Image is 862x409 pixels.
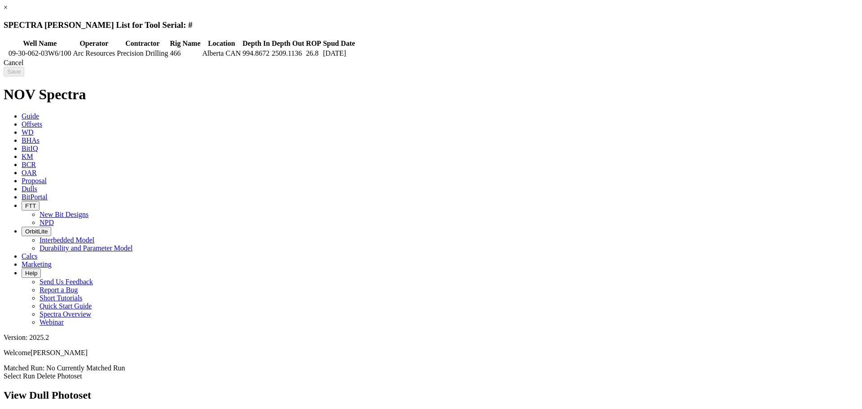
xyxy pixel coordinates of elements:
[40,302,92,310] a: Quick Start Guide
[40,244,133,252] a: Durability and Parameter Model
[170,39,201,48] th: Rig Name
[40,236,94,244] a: Interbedded Model
[22,193,48,201] span: BitPortal
[22,169,37,176] span: OAR
[22,145,38,152] span: BitIQ
[306,39,322,48] th: ROP
[73,39,116,48] th: Operator
[202,49,241,58] td: Alberta CAN
[4,59,858,67] div: Cancel
[322,39,356,48] th: Spud Date
[4,4,8,11] a: ×
[25,202,36,209] span: FTT
[4,86,858,103] h1: NOV Spectra
[31,349,88,356] span: [PERSON_NAME]
[37,372,82,380] a: Delete Photoset
[116,39,168,48] th: Contractor
[22,177,47,185] span: Proposal
[242,49,270,58] td: 994.8672
[4,349,858,357] p: Welcome
[40,310,91,318] a: Spectra Overview
[46,364,125,372] span: No Currently Matched Run
[22,136,40,144] span: BHAs
[4,364,44,372] span: Matched Run:
[40,286,78,294] a: Report a Bug
[22,120,42,128] span: Offsets
[22,260,52,268] span: Marketing
[40,278,93,286] a: Send Us Feedback
[271,49,304,58] td: 2509.1136
[40,219,54,226] a: NPD
[4,20,858,30] h3: SPECTRA [PERSON_NAME] List for Tool Serial: #
[202,39,241,48] th: Location
[4,389,858,401] h2: View Dull Photoset
[8,39,72,48] th: Well Name
[25,228,48,235] span: OrbitLite
[40,294,83,302] a: Short Tutorials
[242,39,270,48] th: Depth In
[22,153,33,160] span: KM
[322,49,356,58] td: [DATE]
[116,49,168,58] td: Precision Drilling
[22,185,37,193] span: Dulls
[25,270,37,277] span: Help
[22,252,38,260] span: Calcs
[4,334,858,342] div: Version: 2025.2
[306,49,322,58] td: 26.8
[22,112,39,120] span: Guide
[22,161,36,168] span: BCR
[271,39,304,48] th: Depth Out
[4,372,35,380] a: Select Run
[40,211,88,218] a: New Bit Designs
[8,49,72,58] td: 09-30-062-03W6/100
[40,318,64,326] a: Webinar
[73,49,116,58] td: Arc Resources
[170,49,201,58] td: 466
[4,67,24,76] input: Save
[22,128,34,136] span: WD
